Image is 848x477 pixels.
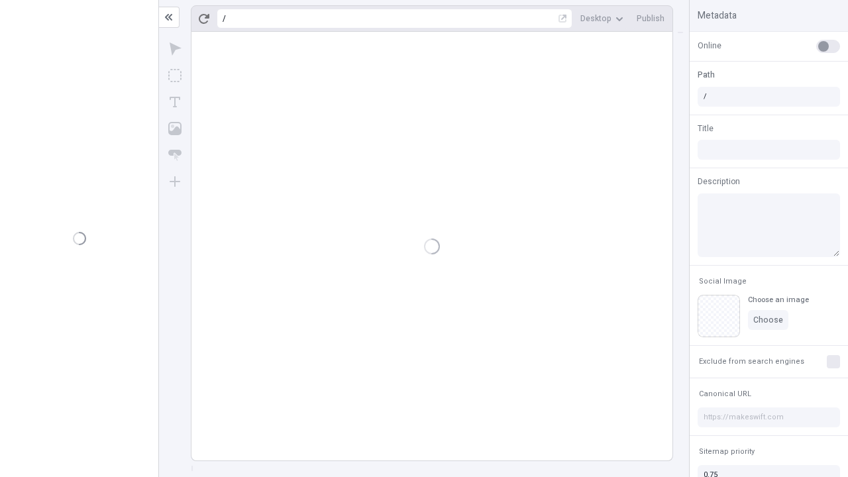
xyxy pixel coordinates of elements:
[748,310,788,330] button: Choose
[698,176,740,187] span: Description
[163,90,187,114] button: Text
[698,40,721,52] span: Online
[637,13,664,24] span: Publish
[696,386,754,402] button: Canonical URL
[163,117,187,140] button: Image
[696,354,807,370] button: Exclude from search engines
[163,143,187,167] button: Button
[699,356,804,366] span: Exclude from search engines
[753,315,783,325] span: Choose
[163,64,187,87] button: Box
[223,13,226,24] div: /
[698,69,715,81] span: Path
[696,274,749,290] button: Social Image
[698,123,714,134] span: Title
[575,9,629,28] button: Desktop
[699,389,751,399] span: Canonical URL
[631,9,670,28] button: Publish
[696,444,757,460] button: Sitemap priority
[699,447,755,456] span: Sitemap priority
[580,13,611,24] span: Desktop
[698,407,840,427] input: https://makeswift.com
[699,276,747,286] span: Social Image
[748,295,809,305] div: Choose an image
